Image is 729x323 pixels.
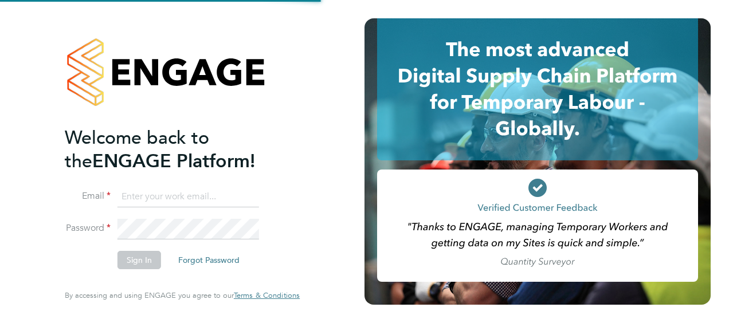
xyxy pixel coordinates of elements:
a: Terms & Conditions [234,291,300,300]
label: Password [65,222,111,234]
button: Sign In [117,251,161,269]
h2: ENGAGE Platform! [65,126,288,173]
button: Forgot Password [169,251,249,269]
span: By accessing and using ENGAGE you agree to our [65,290,300,300]
span: Welcome back to the [65,127,209,172]
input: Enter your work email... [117,187,259,207]
label: Email [65,190,111,202]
